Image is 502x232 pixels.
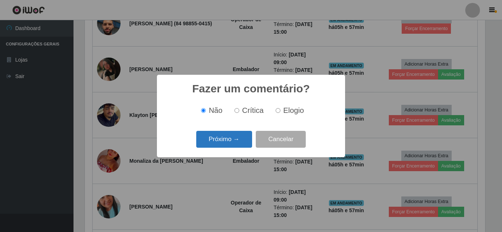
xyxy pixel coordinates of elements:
button: Próximo → [196,131,252,148]
input: Elogio [276,108,280,113]
input: Não [201,108,206,113]
span: Crítica [242,106,264,114]
span: Elogio [283,106,304,114]
span: Não [209,106,222,114]
h2: Fazer um comentário? [192,82,310,95]
input: Crítica [234,108,239,113]
button: Cancelar [256,131,306,148]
